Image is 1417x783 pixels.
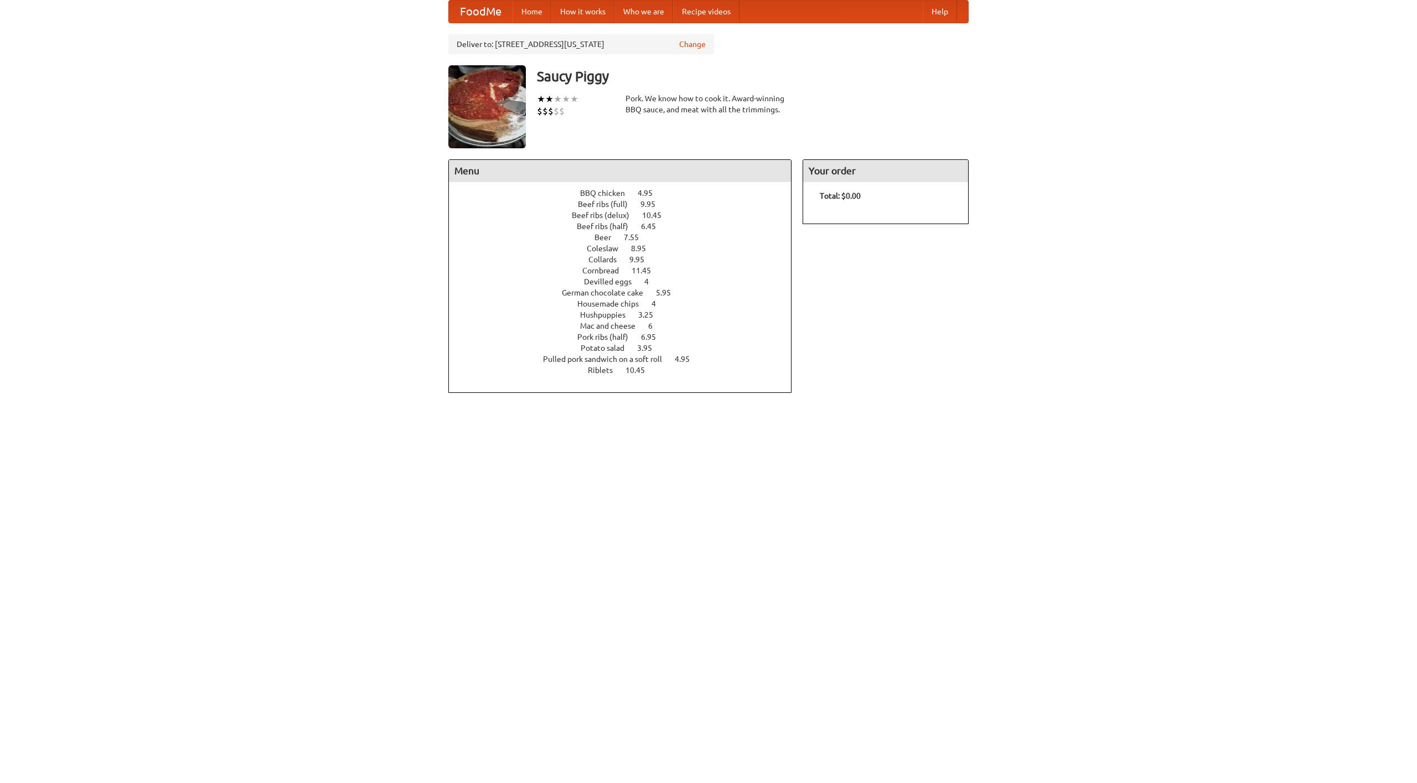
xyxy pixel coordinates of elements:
span: 11.45 [632,266,662,275]
a: Riblets 10.45 [588,366,665,375]
span: Devilled eggs [584,277,643,286]
span: Coleslaw [587,244,629,253]
span: 9.95 [640,200,666,209]
span: Beef ribs (full) [578,200,639,209]
a: Beer 7.55 [594,233,659,242]
span: German chocolate cake [562,288,654,297]
span: 4.95 [675,355,701,364]
a: Cornbread 11.45 [582,266,671,275]
li: ★ [537,93,545,105]
span: 4.95 [638,189,664,198]
a: Pork ribs (half) 6.95 [577,333,676,341]
a: Devilled eggs 4 [584,277,669,286]
a: Pulled pork sandwich on a soft roll 4.95 [543,355,710,364]
a: Help [923,1,957,23]
span: Riblets [588,366,624,375]
span: Beer [594,233,622,242]
h4: Your order [803,160,968,182]
li: ★ [545,93,554,105]
a: Mac and cheese 6 [580,322,673,330]
img: angular.jpg [448,65,526,148]
span: Hushpuppies [580,310,637,319]
a: Who we are [614,1,673,23]
span: Potato salad [581,344,635,352]
a: Housemade chips 4 [577,299,676,308]
span: 9.95 [629,255,655,264]
a: Coleslaw 8.95 [587,244,666,253]
li: $ [542,105,548,117]
a: Beef ribs (full) 9.95 [578,200,676,209]
span: 3.25 [638,310,664,319]
a: German chocolate cake 5.95 [562,288,691,297]
li: $ [554,105,559,117]
b: Total: $0.00 [820,191,861,200]
a: Potato salad 3.95 [581,344,673,352]
span: 4 [651,299,667,308]
li: $ [537,105,542,117]
span: 6.95 [641,333,667,341]
span: 10.45 [625,366,656,375]
span: 3.95 [637,344,663,352]
span: Beef ribs (half) [577,222,639,231]
a: Collards 9.95 [588,255,665,264]
span: Collards [588,255,628,264]
span: Pulled pork sandwich on a soft roll [543,355,673,364]
a: Recipe videos [673,1,739,23]
span: Pork ribs (half) [577,333,639,341]
li: ★ [562,93,570,105]
a: How it works [551,1,614,23]
span: BBQ chicken [580,189,636,198]
li: ★ [570,93,578,105]
h3: Saucy Piggy [537,65,969,87]
a: Hushpuppies 3.25 [580,310,674,319]
h4: Menu [449,160,791,182]
a: BBQ chicken 4.95 [580,189,673,198]
span: 10.45 [642,211,673,220]
span: 8.95 [631,244,657,253]
a: FoodMe [449,1,513,23]
div: Pork. We know how to cook it. Award-winning BBQ sauce, and meat with all the trimmings. [625,93,792,115]
a: Beef ribs (delux) 10.45 [572,211,682,220]
li: $ [548,105,554,117]
span: 6 [648,322,664,330]
li: $ [559,105,565,117]
span: Beef ribs (delux) [572,211,640,220]
span: 6.45 [641,222,667,231]
span: 7.55 [624,233,650,242]
span: Housemade chips [577,299,650,308]
div: Deliver to: [STREET_ADDRESS][US_STATE] [448,34,714,54]
span: 4 [644,277,660,286]
a: Beef ribs (half) 6.45 [577,222,676,231]
a: Change [679,39,706,50]
span: 5.95 [656,288,682,297]
span: Mac and cheese [580,322,647,330]
a: Home [513,1,551,23]
li: ★ [554,93,562,105]
span: Cornbread [582,266,630,275]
